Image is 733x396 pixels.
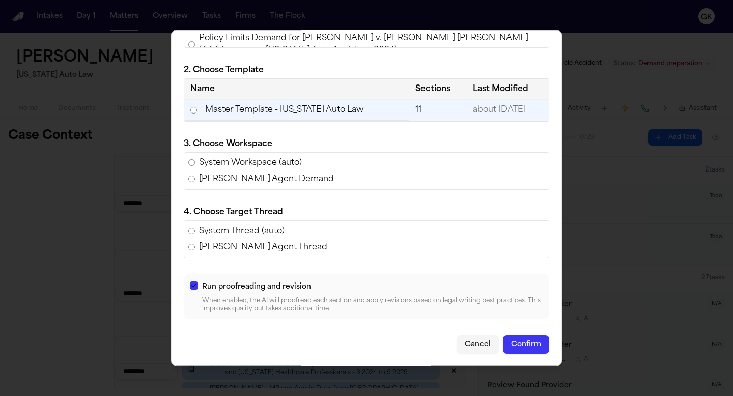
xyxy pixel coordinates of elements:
p: 3. Choose Workspace [184,138,549,150]
th: Sections [409,79,467,100]
th: Name [184,79,409,100]
input: Policy Limits Demand for [PERSON_NAME] v. [PERSON_NAME] [PERSON_NAME] (AAA Insurance, [US_STATE] ... [188,41,195,48]
input: System Workspace (auto) [188,159,195,166]
p: 2. Choose Template [184,64,549,76]
p: 4. Choose Target Thread [184,206,549,218]
input: [PERSON_NAME] Agent Demand [188,176,195,182]
button: Cancel [457,335,499,354]
td: 11 [409,100,467,121]
button: Confirm [503,335,549,354]
span: Run proofreading and revision [202,283,311,291]
span: [PERSON_NAME] Agent Thread [199,241,327,253]
span: Policy Limits Demand for [PERSON_NAME] v. [PERSON_NAME] [PERSON_NAME] (AAA Insurance, [US_STATE] ... [199,32,545,56]
span: System Workspace (auto) [199,157,302,169]
span: System Thread (auto) [199,225,285,237]
p: When enabled, the AI will proofread each section and apply revisions based on legal writing best ... [202,297,543,313]
span: [PERSON_NAME] Agent Demand [199,173,334,185]
input: System Thread (auto) [188,228,195,234]
th: Last Modified [467,79,549,100]
td: about [DATE] [467,100,549,121]
td: Master Template - [US_STATE] Auto Law [184,100,409,121]
input: [PERSON_NAME] Agent Thread [188,244,195,250]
